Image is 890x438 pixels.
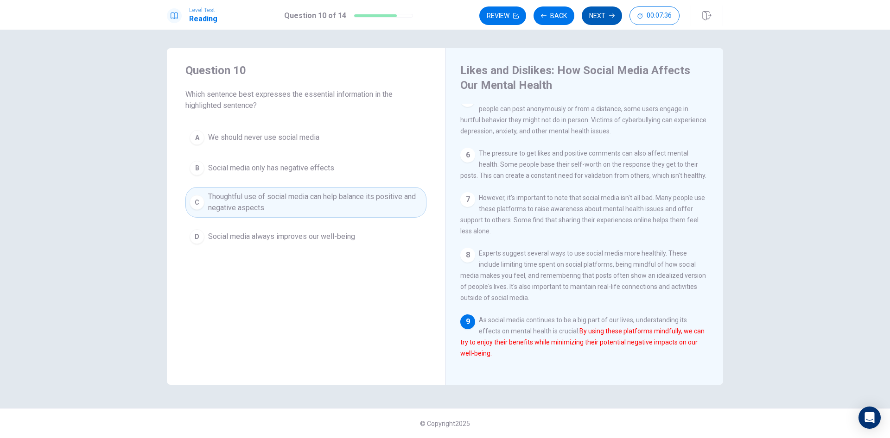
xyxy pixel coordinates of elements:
div: Open Intercom Messenger [858,407,881,429]
div: 6 [460,148,475,163]
div: C [190,195,204,210]
span: 00:07:36 [647,12,672,19]
button: 00:07:36 [629,6,680,25]
span: However, it's important to note that social media isn't all bad. Many people use these platforms ... [460,194,705,235]
span: Experts suggest several ways to use social media more healthily. These include limiting time spen... [460,250,706,301]
button: DSocial media always improves our well-being [185,225,426,248]
h4: Question 10 [185,63,426,78]
div: 8 [460,248,475,263]
span: © Copyright 2025 [420,420,470,427]
div: 7 [460,192,475,207]
h4: Likes and Dislikes: How Social Media Affects Our Mental Health [460,63,706,93]
span: As social media continues to be a big part of our lives, understanding its effects on mental heal... [460,316,705,357]
button: Next [582,6,622,25]
button: BSocial media only has negative effects [185,156,426,180]
h1: Reading [189,13,217,25]
button: Back [534,6,574,25]
div: A [190,130,204,145]
h1: Question 10 of 14 [284,10,346,21]
span: Level Test [189,7,217,13]
div: 9 [460,314,475,329]
span: Social media always improves our well-being [208,231,355,242]
span: Which sentence best expresses the essential information in the highlighted sentence? [185,89,426,111]
span: Thoughtful use of social media can help balance its positive and negative aspects [208,191,422,213]
button: CThoughtful use of social media can help balance its positive and negative aspects [185,187,426,218]
span: We should never use social media [208,132,319,143]
div: B [190,161,204,175]
span: The pressure to get likes and positive comments can also affect mental health. Some people base t... [460,150,706,179]
span: Social media only has negative effects [208,163,334,174]
font: By using these platforms mindfully, we can try to enjoy their benefits while minimizing their pot... [460,327,705,357]
div: D [190,229,204,244]
button: AWe should never use social media [185,126,426,149]
button: Review [479,6,526,25]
